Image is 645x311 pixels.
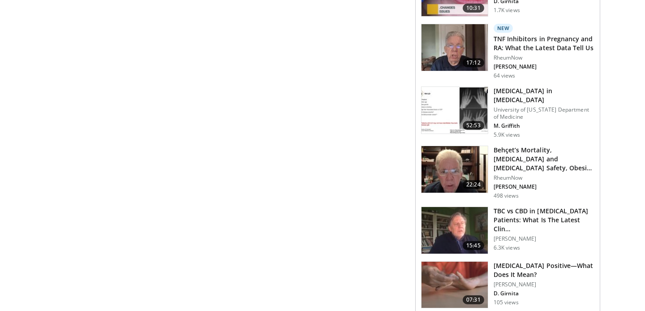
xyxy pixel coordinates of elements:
[494,54,594,61] p: RheumNow
[421,146,594,199] a: 22:24 Behçet’s Mortality, [MEDICAL_DATA] and [MEDICAL_DATA] Safety, Obesity … RheumNow [PERSON_NA...
[421,87,488,134] img: 9d501fbd-9974-4104-9b57-c5e924c7b363.150x105_q85_crop-smart_upscale.jpg
[494,235,594,242] p: [PERSON_NAME]
[494,7,520,14] p: 1.7K views
[494,261,594,279] h3: [MEDICAL_DATA] Positive—What Does It Mean?
[494,192,519,199] p: 498 views
[494,86,594,104] h3: [MEDICAL_DATA] in [MEDICAL_DATA]
[421,262,488,308] img: 85870787-ebf0-4708-a531-c17d552bdd2d.150x105_q85_crop-smart_upscale.jpg
[494,281,594,288] p: [PERSON_NAME]
[421,24,594,79] a: 17:12 New TNF Inhibitors in Pregnancy and RA: What the Latest Data Tell Us RheumNow [PERSON_NAME]...
[463,241,484,250] span: 15:45
[494,122,594,130] p: M. Griffith
[463,58,484,67] span: 17:12
[421,207,594,254] a: 15:45 TBC vs CBD in [MEDICAL_DATA] Patients: What Is The Latest Clin… [PERSON_NAME] 6.3K views
[463,180,484,189] span: 22:24
[494,146,594,173] h3: Behçet’s Mortality, [MEDICAL_DATA] and [MEDICAL_DATA] Safety, Obesity …
[494,106,594,121] p: University of [US_STATE] Department of Medicine
[494,174,594,181] p: RheumNow
[494,24,513,33] p: New
[463,4,484,13] span: 10:31
[421,207,488,254] img: fd89bc36-e958-4410-ba64-539e8826689f.150x105_q85_crop-smart_upscale.jpg
[494,290,594,297] p: D. Girnita
[463,295,484,304] span: 07:31
[421,146,488,193] img: 5b9d866e-098e-47c7-8611-772669e9cd67.150x105_q85_crop-smart_upscale.jpg
[463,121,484,130] span: 52:53
[494,183,594,190] p: [PERSON_NAME]
[494,63,594,70] p: [PERSON_NAME]
[494,35,594,52] h3: TNF Inhibitors in Pregnancy and RA: What the Latest Data Tell Us
[421,261,594,309] a: 07:31 [MEDICAL_DATA] Positive—What Does It Mean? [PERSON_NAME] D. Girnita 105 views
[421,24,488,71] img: ebf87267-ff12-444a-927a-ee3cf0b64c0e.150x105_q85_crop-smart_upscale.jpg
[494,131,520,138] p: 5.9K views
[494,299,519,306] p: 105 views
[494,207,594,233] h3: TBC vs CBD in [MEDICAL_DATA] Patients: What Is The Latest Clin…
[494,244,520,251] p: 6.3K views
[421,86,594,138] a: 52:53 [MEDICAL_DATA] in [MEDICAL_DATA] University of [US_STATE] Department of Medicine M. Griffit...
[494,72,516,79] p: 64 views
